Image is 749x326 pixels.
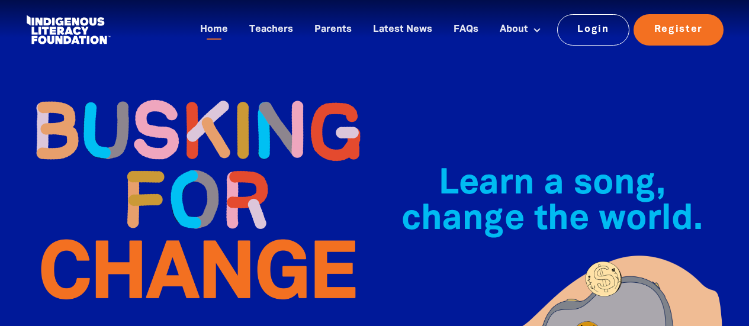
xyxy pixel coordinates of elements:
a: Parents [307,20,359,40]
a: Register [634,14,724,45]
a: Teachers [242,20,300,40]
a: Login [557,14,630,45]
span: Learn a song, change the world. [401,168,703,236]
a: FAQs [446,20,486,40]
a: About [493,20,548,40]
a: Home [193,20,235,40]
a: Latest News [366,20,439,40]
